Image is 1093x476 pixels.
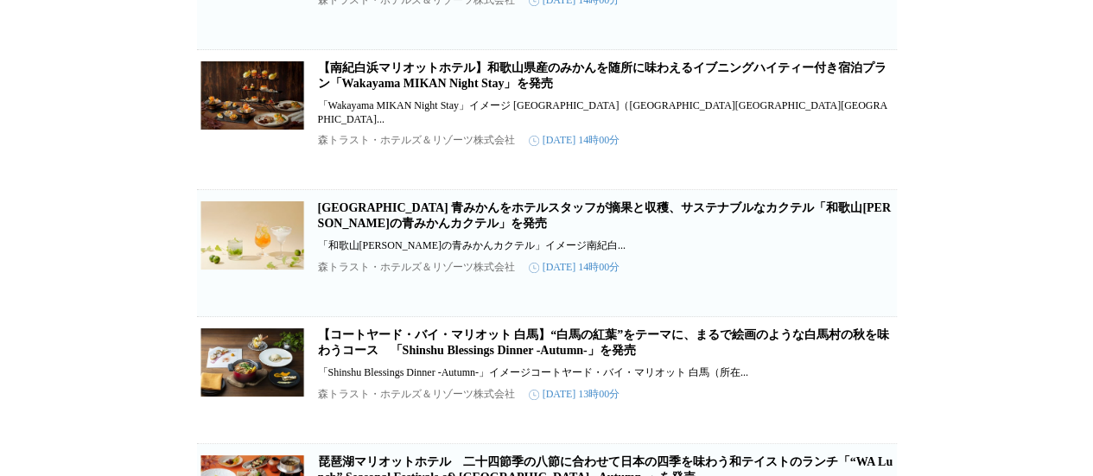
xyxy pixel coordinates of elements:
p: 森トラスト・ホテルズ＆リゾーツ株式会社 [318,387,515,402]
p: 「和歌山[PERSON_NAME]の青みかんカクテル」イメージ南紀白... [318,238,893,253]
p: 「Wakayama MIKAN Night Stay」イメージ [GEOGRAPHIC_DATA]（[GEOGRAPHIC_DATA][GEOGRAPHIC_DATA][GEOGRAPHIC_D... [318,98,893,126]
p: 「Shinshu Blessings Dinner -Autumn-」イメージコートヤード・バイ・マリオット 白馬（所在... [318,365,893,380]
a: 【南紀白浜マリオットホテル】和歌山県産のみかんを随所に味わえるイブニングハイティー付き宿泊プラン「Wakayama MIKAN Night Stay」を発売 [318,61,886,90]
p: 森トラスト・ホテルズ＆リゾーツ株式会社 [318,133,515,148]
img: 南紀白浜マリオットホテル 青みかんをホテルスタッフが摘果と収穫、サステナブルなカクテル「和歌山有田の青みかんカクテル」を発売 [200,200,304,270]
time: [DATE] 14時00分 [529,260,620,275]
p: 森トラスト・ホテルズ＆リゾーツ株式会社 [318,260,515,275]
a: [GEOGRAPHIC_DATA] 青みかんをホテルスタッフが摘果と収穫、サステナブルなカクテル「和歌山[PERSON_NAME]の青みかんカクテル」を発売 [318,201,891,230]
img: 【南紀白浜マリオットホテル】和歌山県産のみかんを随所に味わえるイブニングハイティー付き宿泊プラン「Wakayama MIKAN Night Stay」を発売 [200,60,304,130]
time: [DATE] 13時00分 [529,387,620,402]
time: [DATE] 14時00分 [529,133,620,148]
img: 【コートヤード・バイ・マリオット 白馬】“白馬の紅葉”をテーマに、まるで絵画のような白馬村の秋を味わうコース 「Shinshu Blessings Dinner -Autumn-」を発売 [200,327,304,397]
a: 【コートヤード・バイ・マリオット 白馬】“白馬の紅葉”をテーマに、まるで絵画のような白馬村の秋を味わうコース 「Shinshu Blessings Dinner -Autumn-」を発売 [318,328,890,357]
